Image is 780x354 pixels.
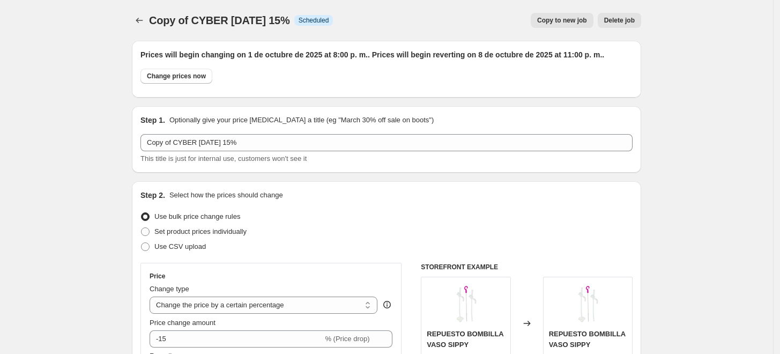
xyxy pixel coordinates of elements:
button: Copy to new job [531,13,593,28]
input: 30% off holiday sale [140,134,633,151]
div: help [382,299,392,310]
p: Select how the prices should change [169,190,283,201]
span: Scheduled [299,16,329,25]
span: Copy of CYBER [DATE] 15% [149,14,290,26]
h2: Prices will begin changing on 1 de octubre de 2025 at 8:00 p. m.. Prices will begin reverting on ... [140,49,633,60]
span: Price change amount [150,319,216,327]
span: Use CSV upload [154,242,206,250]
span: REPUESTO BOMBILLA VASO SIPPY [549,330,626,349]
h3: Price [150,272,165,281]
span: Change prices now [147,72,206,80]
span: Delete job [604,16,635,25]
button: Change prices now [140,69,212,84]
h6: STOREFRONT EXAMPLE [421,263,633,271]
span: Change type [150,285,189,293]
button: Delete job [598,13,641,28]
input: -15 [150,330,323,348]
span: REPUESTO BOMBILLA VASO SIPPY [427,330,503,349]
img: RepuestobombillavasoSippybboxalimentacionhidratacionaguabotellaninosbebe_80x.png [566,283,609,326]
h2: Step 2. [140,190,165,201]
h2: Step 1. [140,115,165,126]
span: % (Price drop) [325,335,369,343]
p: Optionally give your price [MEDICAL_DATA] a title (eg "March 30% off sale on boots") [169,115,434,126]
button: Price change jobs [132,13,147,28]
span: Copy to new job [537,16,587,25]
img: RepuestobombillavasoSippybboxalimentacionhidratacionaguabotellaninosbebe_80x.png [444,283,487,326]
span: This title is just for internal use, customers won't see it [140,154,307,163]
span: Set product prices individually [154,227,247,235]
span: Use bulk price change rules [154,212,240,220]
